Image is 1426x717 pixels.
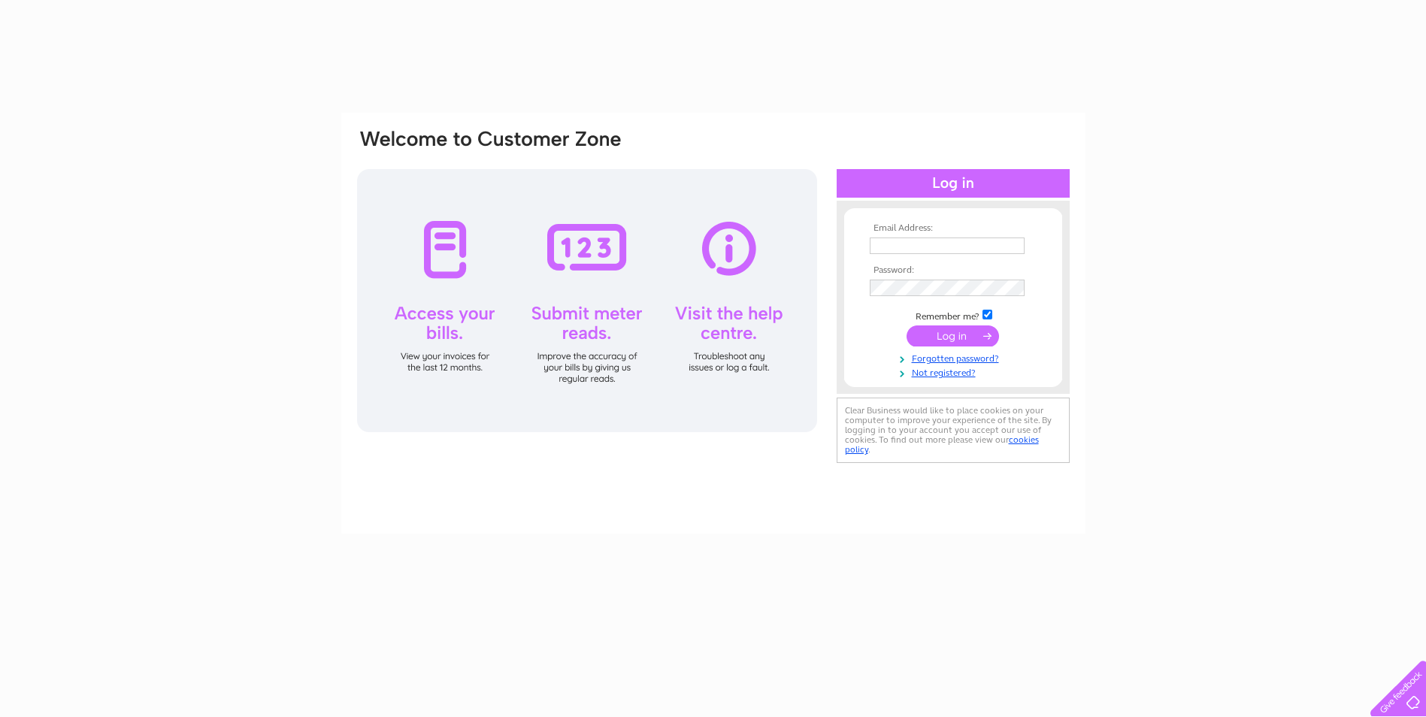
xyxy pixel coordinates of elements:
[837,398,1070,463] div: Clear Business would like to place cookies on your computer to improve your experience of the sit...
[866,223,1040,234] th: Email Address:
[870,365,1040,379] a: Not registered?
[845,434,1039,455] a: cookies policy
[866,265,1040,276] th: Password:
[907,325,999,346] input: Submit
[870,350,1040,365] a: Forgotten password?
[866,307,1040,322] td: Remember me?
